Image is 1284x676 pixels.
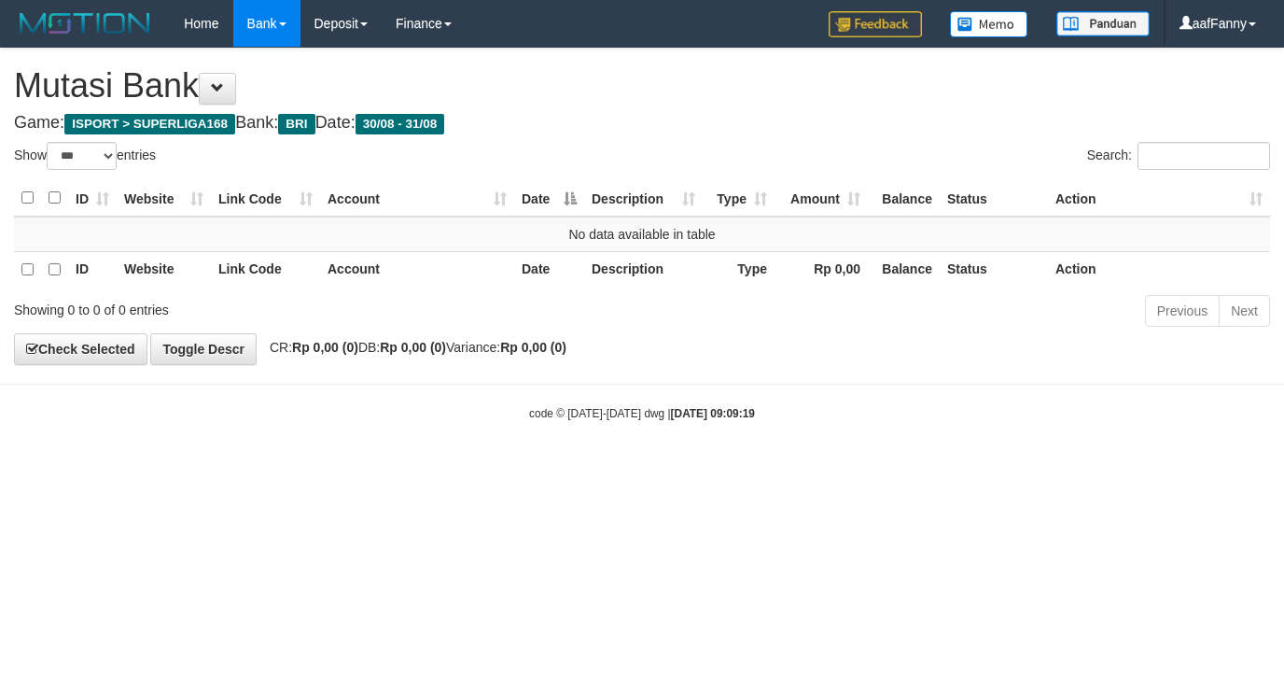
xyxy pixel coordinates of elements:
[14,217,1270,252] td: No data available in table
[775,251,868,288] th: Rp 0,00
[320,251,514,288] th: Account
[14,142,156,170] label: Show entries
[14,333,147,365] a: Check Selected
[211,251,320,288] th: Link Code
[514,180,584,217] th: Date: activate to sort column descending
[584,180,703,217] th: Description: activate to sort column ascending
[356,114,445,134] span: 30/08 - 31/08
[529,407,755,420] small: code © [DATE]-[DATE] dwg |
[14,67,1270,105] h1: Mutasi Bank
[150,333,257,365] a: Toggle Descr
[775,180,868,217] th: Amount: activate to sort column ascending
[1087,142,1270,170] label: Search:
[1048,251,1270,288] th: Action
[1048,180,1270,217] th: Action: activate to sort column ascending
[829,11,922,37] img: Feedback.jpg
[47,142,117,170] select: Showentries
[117,180,211,217] th: Website: activate to sort column ascending
[868,251,940,288] th: Balance
[14,114,1270,133] h4: Game: Bank: Date:
[940,251,1048,288] th: Status
[1145,295,1220,327] a: Previous
[500,340,566,355] strong: Rp 0,00 (0)
[292,340,358,355] strong: Rp 0,00 (0)
[514,251,584,288] th: Date
[14,293,521,319] div: Showing 0 to 0 of 0 entries
[64,114,235,134] span: ISPORT > SUPERLIGA168
[703,251,775,288] th: Type
[1219,295,1270,327] a: Next
[68,180,117,217] th: ID: activate to sort column ascending
[14,9,156,37] img: MOTION_logo.png
[211,180,320,217] th: Link Code: activate to sort column ascending
[320,180,514,217] th: Account: activate to sort column ascending
[117,251,211,288] th: Website
[380,340,446,355] strong: Rp 0,00 (0)
[950,11,1028,37] img: Button%20Memo.svg
[868,180,940,217] th: Balance
[671,407,755,420] strong: [DATE] 09:09:19
[1137,142,1270,170] input: Search:
[260,340,566,355] span: CR: DB: Variance:
[584,251,703,288] th: Description
[703,180,775,217] th: Type: activate to sort column ascending
[1056,11,1150,36] img: panduan.png
[68,251,117,288] th: ID
[278,114,314,134] span: BRI
[940,180,1048,217] th: Status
